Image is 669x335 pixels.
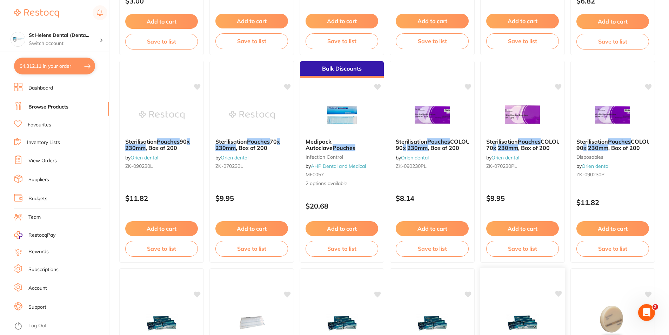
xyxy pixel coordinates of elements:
[215,33,288,49] button: Save to list
[396,138,468,151] b: Sterilisation Pouches COLOUR 90 x 230mm, Box of 200
[215,14,288,28] button: Add to cart
[131,155,158,161] a: Orien dental
[576,138,649,151] b: Sterilisation Pouches COLOUR 90 x 230mm, Box of 200
[486,241,559,256] button: Save to list
[125,163,153,169] span: ZK-090230L
[608,138,631,145] em: Pouches
[306,202,378,210] p: $20.68
[28,285,47,292] a: Account
[486,138,564,151] span: COLOUR 70
[125,138,157,145] span: Sterilisation
[28,121,51,129] a: Favourites
[28,304,46,311] a: Support
[608,144,640,151] span: , Box of 200
[306,138,378,151] b: Medipack Autoclave Pouches
[29,32,100,39] h4: St Helens Dental (DentalTown 2)
[486,194,559,202] p: $9.95
[28,232,55,239] span: RestocqPay
[247,138,270,145] em: Pouches
[576,241,649,256] button: Save to list
[653,304,658,310] span: 2
[333,144,355,151] em: Pouches
[277,138,280,145] em: x
[125,14,198,29] button: Add to cart
[306,171,324,178] span: ME0057
[486,155,519,161] span: by
[498,144,518,151] em: 230mm
[215,221,288,236] button: Add to cart
[588,144,608,151] em: 230mm
[486,138,518,145] span: Sterilisation
[576,14,649,29] button: Add to cart
[638,304,655,321] iframe: Intercom live chat
[215,155,248,161] span: by
[306,138,333,151] span: Medipack Autoclave
[306,163,366,169] span: by
[401,155,429,161] a: Orien dental
[306,14,378,28] button: Add to cart
[28,248,49,255] a: Rewards
[427,138,450,145] em: Pouches
[518,138,541,145] em: Pouches
[14,231,55,239] a: RestocqPay
[215,241,288,256] button: Save to list
[396,138,474,151] span: COLOUR 90
[486,163,517,169] span: ZK-070230PL
[493,144,496,151] em: x
[180,138,187,145] span: 90
[576,221,649,236] button: Add to cart
[486,33,559,49] button: Save to list
[396,194,468,202] p: $8.14
[146,144,177,151] span: , Box of 200
[28,266,59,273] a: Subscriptions
[407,144,428,151] em: 230mm
[14,231,22,239] img: RestocqPay
[306,33,378,49] button: Save to list
[125,155,158,161] span: by
[215,194,288,202] p: $9.95
[236,144,267,151] span: , Box of 200
[28,195,47,202] a: Budgets
[396,155,429,161] span: by
[576,198,649,206] p: $11.82
[396,221,468,236] button: Add to cart
[215,144,236,151] em: 230mm
[486,138,559,151] b: Sterilisation Pouches COLOUR 70 x 230mm, Box of 200
[139,98,185,133] img: Sterilisation Pouches 90 x 230mm, Box of 200
[27,139,60,146] a: Inventory Lists
[396,163,427,169] span: ZK-090230PL
[396,33,468,49] button: Save to list
[29,40,100,47] p: Switch account
[300,61,384,78] div: Bulk Discounts
[187,138,190,145] em: x
[125,221,198,236] button: Add to cart
[306,180,378,187] span: 2 options available
[576,138,608,145] span: Sterilisation
[491,155,519,161] a: Orien dental
[215,163,243,169] span: ZK-070230L
[396,138,427,145] span: Sterilisation
[125,241,198,256] button: Save to list
[306,221,378,236] button: Add to cart
[576,171,604,178] span: ZK-090230P
[311,163,366,169] a: AHP Dental and Medical
[409,98,455,133] img: Sterilisation Pouches COLOUR 90 x 230mm, Box of 200
[306,241,378,256] button: Save to list
[229,98,275,133] img: Sterilisation Pouches 70 x 230mm, Box of 200
[14,9,59,18] img: Restocq Logo
[28,322,47,329] a: Log Out
[486,221,559,236] button: Add to cart
[582,163,609,169] a: Orien dental
[157,138,180,145] em: Pouches
[221,155,248,161] a: Orien dental
[583,144,587,151] em: x
[576,154,649,160] small: disposables
[403,144,406,151] em: x
[28,85,53,92] a: Dashboard
[125,194,198,202] p: $11.82
[125,144,146,151] em: 230mm
[270,138,277,145] span: 70
[28,104,68,111] a: Browse Products
[319,98,365,133] img: Medipack Autoclave Pouches
[428,144,459,151] span: , Box of 200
